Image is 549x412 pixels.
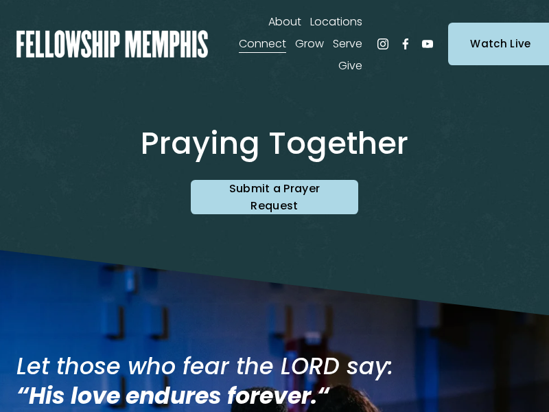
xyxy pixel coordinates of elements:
[310,11,362,33] a: folder dropdown
[421,37,434,51] a: YouTube
[310,12,362,32] span: Locations
[191,180,358,214] a: Submit a Prayer Request
[239,33,286,55] a: folder dropdown
[268,12,301,32] span: About
[295,33,324,55] a: folder dropdown
[376,37,390,51] a: Instagram
[338,56,362,76] span: Give
[295,34,324,54] span: Grow
[16,380,329,412] em: “His love endures forever.“
[239,34,286,54] span: Connect
[16,124,533,162] h1: Praying Together
[268,11,301,33] a: folder dropdown
[338,55,362,77] a: folder dropdown
[399,37,412,51] a: Facebook
[333,34,362,54] span: Serve
[333,33,362,55] a: folder dropdown
[16,350,393,382] em: Let those who fear the LORD say:
[16,30,208,58] img: Fellowship Memphis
